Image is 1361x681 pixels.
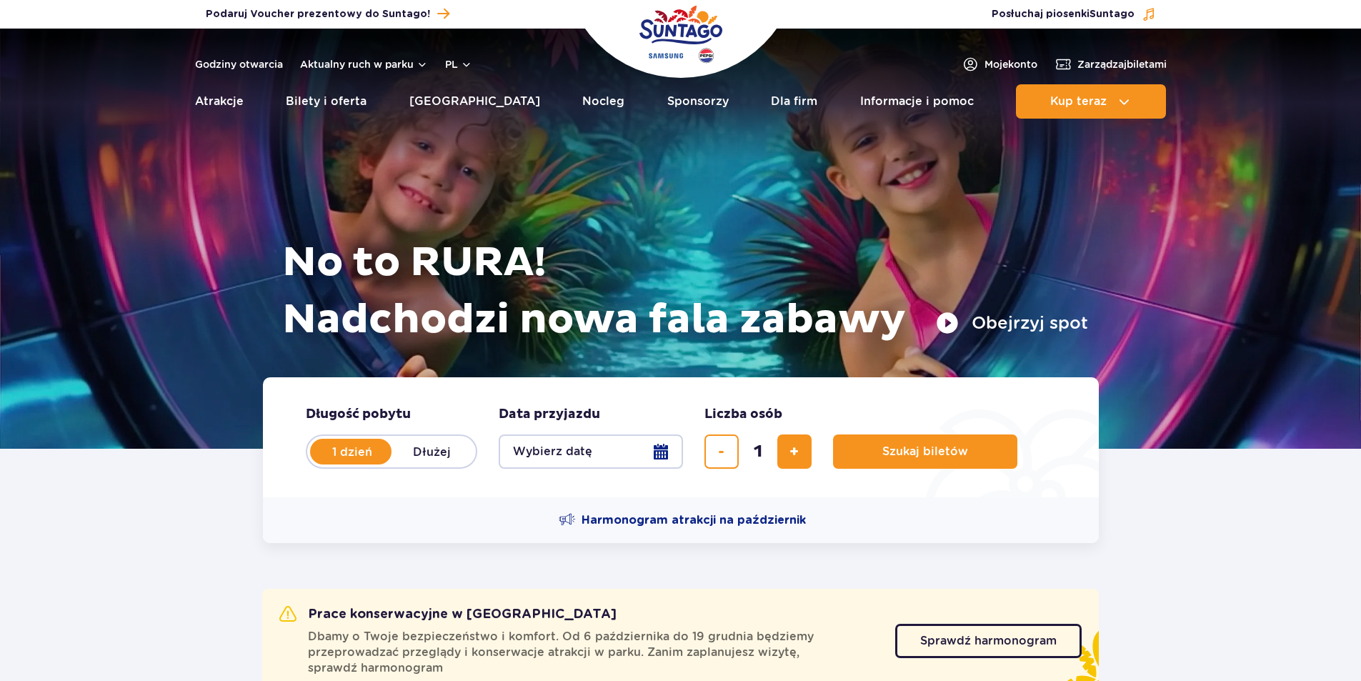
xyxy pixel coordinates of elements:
[582,512,806,528] span: Harmonogram atrakcji na październik
[895,624,1082,658] a: Sprawdź harmonogram
[286,84,367,119] a: Bilety i oferta
[499,406,600,423] span: Data przyjazdu
[1016,84,1166,119] button: Kup teraz
[445,57,472,71] button: pl
[206,4,449,24] a: Podaruj Voucher prezentowy do Suntago!
[409,84,540,119] a: [GEOGRAPHIC_DATA]
[882,445,968,458] span: Szukaj biletów
[1050,95,1107,108] span: Kup teraz
[992,7,1135,21] span: Posłuchaj piosenki
[308,629,878,676] span: Dbamy o Twoje bezpieczeństwo i komfort. Od 6 października do 19 grudnia będziemy przeprowadzać pr...
[279,606,617,623] h2: Prace konserwacyjne w [GEOGRAPHIC_DATA]
[392,437,473,467] label: Dłużej
[984,57,1037,71] span: Moje konto
[559,512,806,529] a: Harmonogram atrakcji na październik
[499,434,683,469] button: Wybierz datę
[860,84,974,119] a: Informacje i pomoc
[667,84,729,119] a: Sponsorzy
[263,377,1099,497] form: Planowanie wizyty w Park of Poland
[306,406,411,423] span: Długość pobytu
[195,57,283,71] a: Godziny otwarcia
[741,434,775,469] input: liczba biletów
[582,84,624,119] a: Nocleg
[704,434,739,469] button: usuń bilet
[936,312,1088,334] button: Obejrzyj spot
[282,234,1088,349] h1: No to RURA! Nadchodzi nowa fala zabawy
[992,7,1156,21] button: Posłuchaj piosenkiSuntago
[311,437,393,467] label: 1 dzień
[777,434,812,469] button: dodaj bilet
[1090,9,1135,19] span: Suntago
[771,84,817,119] a: Dla firm
[920,635,1057,647] span: Sprawdź harmonogram
[1077,57,1167,71] span: Zarządzaj biletami
[206,7,430,21] span: Podaruj Voucher prezentowy do Suntago!
[704,406,782,423] span: Liczba osób
[833,434,1017,469] button: Szukaj biletów
[195,84,244,119] a: Atrakcje
[300,59,428,70] button: Aktualny ruch w parku
[962,56,1037,73] a: Mojekonto
[1055,56,1167,73] a: Zarządzajbiletami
